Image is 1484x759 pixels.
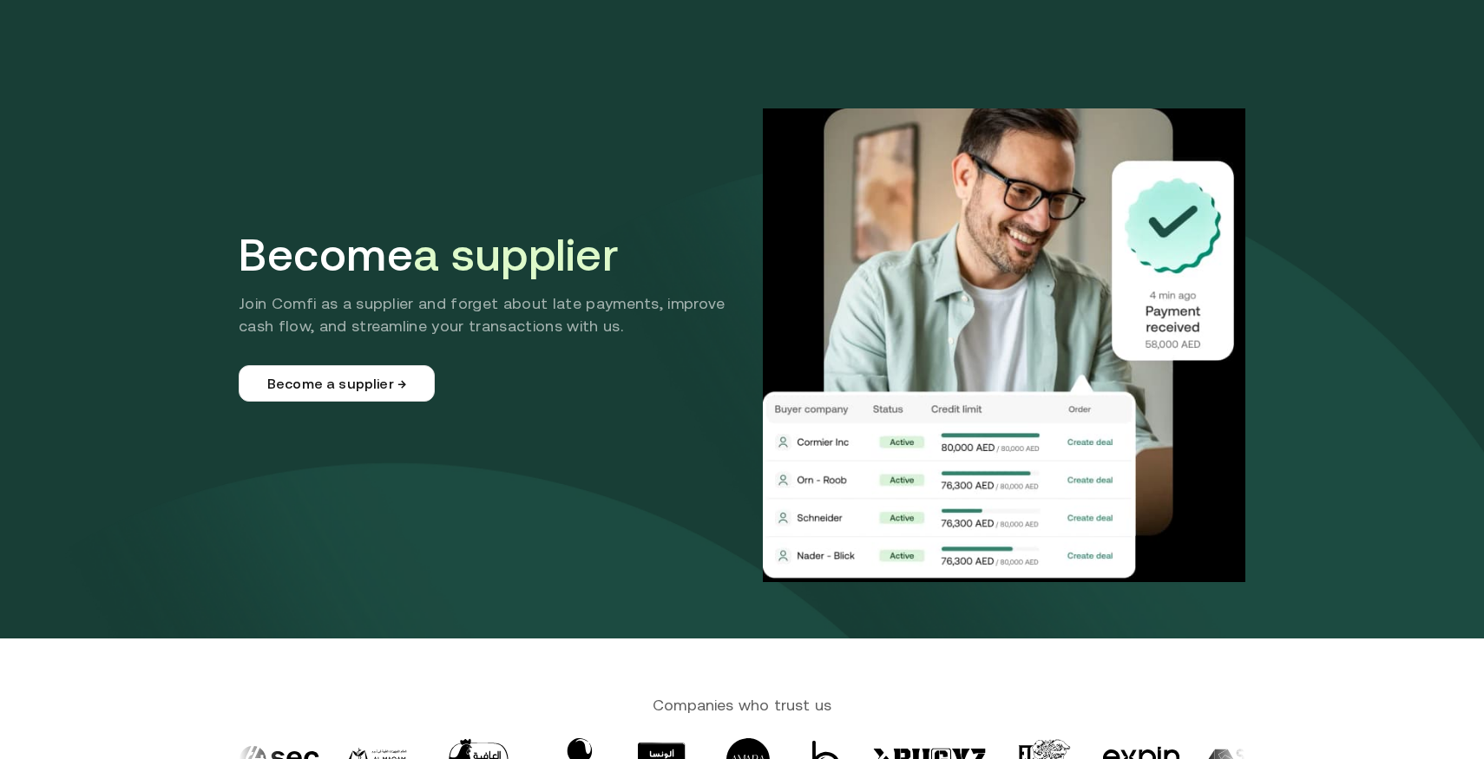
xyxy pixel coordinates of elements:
p: Join Comfi as a supplier and forget about late payments, improve cash flow, and streamline your t... [239,292,747,337]
span: a supplier [413,229,618,280]
span: Companies who trust us [239,694,1245,716]
h1: Become [239,228,747,282]
img: Supplier Hero Image [763,108,1245,582]
a: Become a supplier → [239,365,435,402]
